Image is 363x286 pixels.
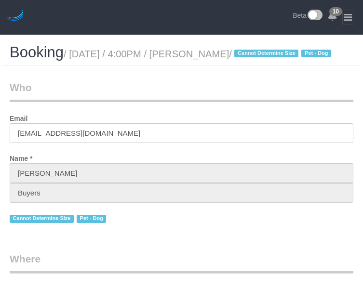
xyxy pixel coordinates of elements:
span: Booking [10,44,64,61]
img: New interface [307,10,323,22]
a: Beta [293,10,323,22]
span: Cannot Determine Size [234,50,298,57]
label: Name * [2,150,40,163]
input: Last Name [10,183,353,203]
label: Email [2,110,35,123]
legend: Who [10,80,353,102]
small: / [DATE] / 4:00PM / [PERSON_NAME] [64,49,334,59]
span: Pet - Dog [301,50,331,57]
a: 10 [327,10,337,24]
legend: Where [10,252,353,273]
span: 10 [329,7,342,16]
input: Email [10,123,353,143]
span: / [229,49,334,59]
span: Cannot Determine Size [10,215,74,222]
span: Pet - Dog [77,215,106,222]
img: Automaid Logo [6,10,25,23]
input: First Name [10,163,353,183]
